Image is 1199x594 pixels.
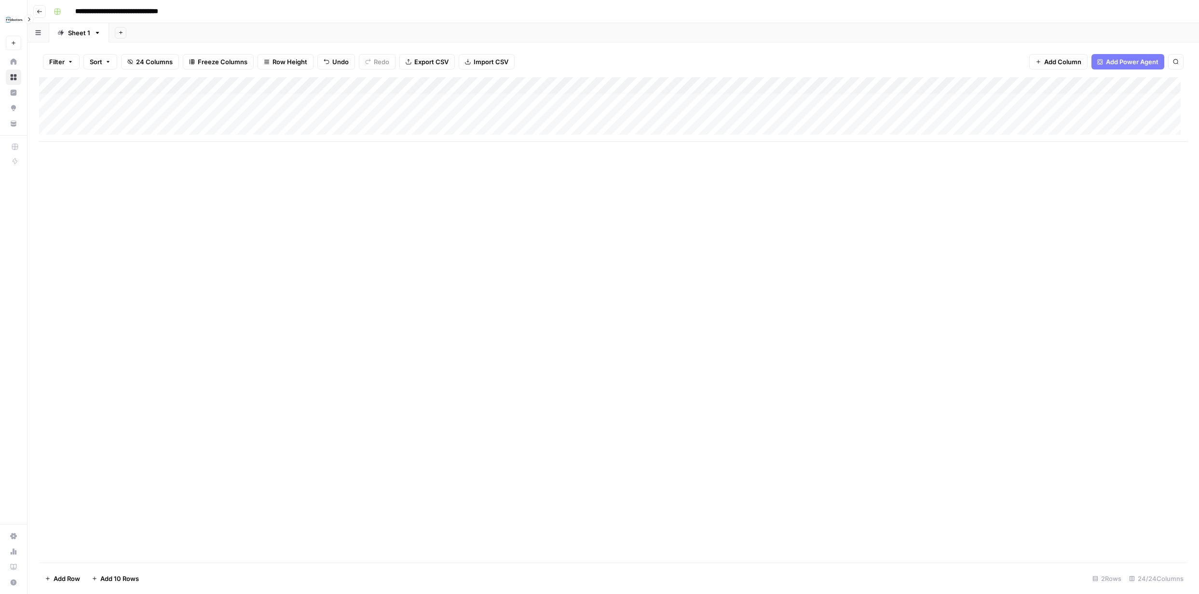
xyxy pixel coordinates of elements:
[1029,54,1088,69] button: Add Column
[258,54,313,69] button: Row Height
[374,57,389,67] span: Redo
[49,57,65,67] span: Filter
[39,571,86,586] button: Add Row
[6,559,21,575] a: Learning Hub
[1089,571,1125,586] div: 2 Rows
[6,54,21,69] a: Home
[272,57,307,67] span: Row Height
[54,574,80,583] span: Add Row
[121,54,179,69] button: 24 Columns
[414,57,449,67] span: Export CSV
[332,57,349,67] span: Undo
[399,54,455,69] button: Export CSV
[6,528,21,544] a: Settings
[6,575,21,590] button: Help + Support
[1125,571,1187,586] div: 24/24 Columns
[100,574,139,583] span: Add 10 Rows
[359,54,395,69] button: Redo
[459,54,515,69] button: Import CSV
[6,100,21,116] a: Opportunities
[49,23,109,42] a: Sheet 1
[6,85,21,100] a: Insights
[6,11,23,28] img: FYidoctors Logo
[6,116,21,131] a: Your Data
[83,54,117,69] button: Sort
[90,57,102,67] span: Sort
[1091,54,1164,69] button: Add Power Agent
[86,571,145,586] button: Add 10 Rows
[136,57,173,67] span: 24 Columns
[1106,57,1158,67] span: Add Power Agent
[183,54,254,69] button: Freeze Columns
[68,28,90,38] div: Sheet 1
[6,544,21,559] a: Usage
[6,69,21,85] a: Browse
[43,54,80,69] button: Filter
[474,57,508,67] span: Import CSV
[198,57,247,67] span: Freeze Columns
[1044,57,1081,67] span: Add Column
[6,8,21,32] button: Workspace: FYidoctors
[317,54,355,69] button: Undo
